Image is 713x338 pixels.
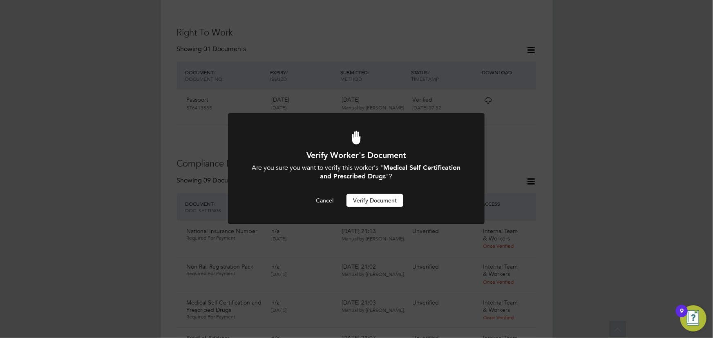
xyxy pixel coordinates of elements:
button: Cancel [309,194,340,207]
div: 9 [680,311,684,322]
button: Verify Document [346,194,403,207]
b: Medical Self Certification and Prescribed Drugs [320,164,461,180]
button: Open Resource Center, 9 new notifications [680,305,706,331]
h1: Verify Worker's Document [250,150,463,160]
div: Are you sure you want to verify this worker's " "? [250,164,463,181]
